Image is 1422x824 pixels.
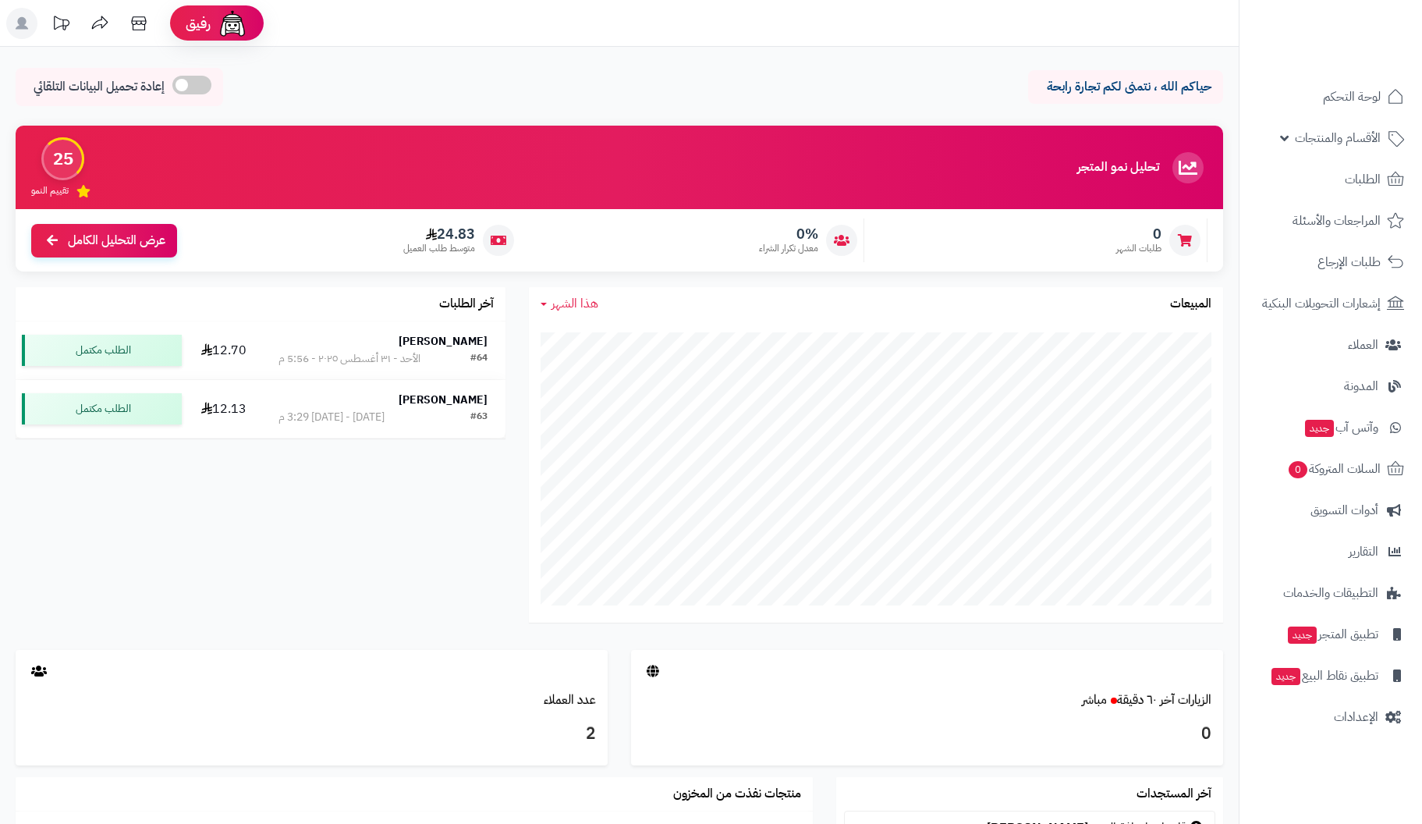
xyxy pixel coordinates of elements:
span: الأقسام والمنتجات [1295,127,1381,149]
span: إعادة تحميل البيانات التلقائي [34,78,165,96]
h3: آخر الطلبات [439,297,494,311]
h3: 0 [643,721,1211,748]
a: المدونة [1249,368,1413,405]
img: ai-face.png [217,8,248,39]
a: الإعدادات [1249,698,1413,736]
span: وآتس آب [1303,417,1378,439]
h3: منتجات نفذت من المخزون [673,787,801,801]
span: تقييم النمو [31,184,69,197]
a: السلات المتروكة0 [1249,450,1413,488]
span: المدونة [1344,375,1378,397]
h3: تحليل نمو المتجر [1077,161,1159,175]
span: العملاء [1348,334,1378,356]
a: الطلبات [1249,161,1413,198]
span: أدوات التسويق [1310,499,1378,521]
a: وآتس آبجديد [1249,409,1413,446]
span: 0% [759,226,818,243]
span: 0 [1116,226,1161,243]
a: المراجعات والأسئلة [1249,202,1413,240]
a: أدوات التسويق [1249,492,1413,529]
a: طلبات الإرجاع [1249,243,1413,281]
div: الطلب مكتمل [22,335,182,366]
span: التطبيقات والخدمات [1283,582,1378,604]
span: السلات المتروكة [1287,458,1381,480]
span: جديد [1305,420,1334,437]
strong: [PERSON_NAME] [399,392,488,408]
span: الطلبات [1345,169,1381,190]
td: 12.13 [188,380,261,438]
span: متوسط طلب العميل [403,242,475,255]
span: هذا الشهر [551,294,598,313]
td: 12.70 [188,321,261,379]
span: جديد [1271,668,1300,685]
span: إشعارات التحويلات البنكية [1262,293,1381,314]
span: طلبات الشهر [1116,242,1161,255]
span: تطبيق المتجر [1286,623,1378,645]
a: لوحة التحكم [1249,78,1413,115]
span: الإعدادات [1334,706,1378,728]
span: لوحة التحكم [1323,86,1381,108]
span: تطبيق نقاط البيع [1270,665,1378,687]
div: الطلب مكتمل [22,393,182,424]
strong: [PERSON_NAME] [399,333,488,350]
a: تطبيق المتجرجديد [1249,616,1413,653]
span: التقارير [1349,541,1378,563]
h3: آخر المستجدات [1137,787,1211,801]
div: #63 [470,410,488,425]
div: #64 [470,351,488,367]
a: تطبيق نقاط البيعجديد [1249,657,1413,694]
a: عرض التحليل الكامل [31,224,177,257]
a: إشعارات التحويلات البنكية [1249,285,1413,322]
a: الزيارات آخر ٦٠ دقيقةمباشر [1082,691,1211,709]
span: جديد [1288,627,1317,644]
span: 0 [1288,460,1308,479]
h3: المبيعات [1170,297,1211,311]
a: هذا الشهر [541,295,598,313]
span: رفيق [186,14,211,33]
a: التطبيقات والخدمات [1249,574,1413,612]
span: عرض التحليل الكامل [68,232,165,250]
a: تحديثات المنصة [41,8,80,43]
p: حياكم الله ، نتمنى لكم تجارة رابحة [1040,78,1211,96]
span: طلبات الإرجاع [1317,251,1381,273]
a: العملاء [1249,326,1413,364]
div: [DATE] - [DATE] 3:29 م [278,410,385,425]
h3: 2 [27,721,596,748]
a: التقارير [1249,533,1413,570]
div: الأحد - ٣١ أغسطس ٢٠٢٥ - 5:56 م [278,351,420,367]
span: 24.83 [403,226,475,243]
img: logo-2.png [1316,12,1407,45]
span: المراجعات والأسئلة [1293,210,1381,232]
a: عدد العملاء [544,691,596,709]
span: معدل تكرار الشراء [759,242,818,255]
small: مباشر [1082,691,1107,709]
